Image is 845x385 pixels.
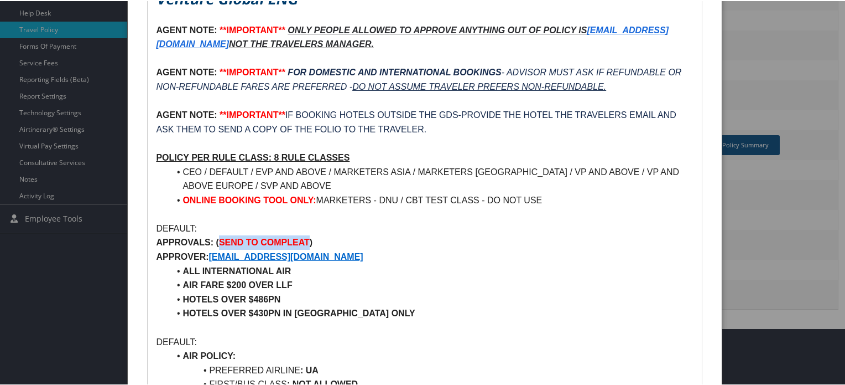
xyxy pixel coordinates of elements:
[288,24,587,34] u: ONLY PEOPLE ALLOWED TO APPROVE ANYTHING OUT OF POLICY IS
[169,164,693,192] li: CEO / DEFAULT / EVP AND ABOVE / MARKETERS ASIA / MARKETERS [GEOGRAPHIC_DATA] / VP AND ABOVE / VP ...
[156,109,678,133] span: IF BOOKING HOTELS OUTSIDE THE GDS-PROVIDE THE HOTEL THE TRAVELERS EMAIL AND ASK THEM TO SEND A CO...
[156,334,693,348] p: DEFAULT:
[156,220,693,235] p: DEFAULT:
[310,237,312,246] strong: )
[156,66,684,90] em: - ADVISOR MUST ASK IF REFUNDABLE OR NON-REFUNDABLE FARES ARE PREFERRED -
[182,307,415,317] strong: HOTELS OVER $430PN IN [GEOGRAPHIC_DATA] ONLY
[300,365,319,374] strong: : UA
[156,237,213,246] strong: APPROVALS:
[156,152,350,161] u: POLICY PER RULE CLASS: 8 RULE CLASSES
[216,237,219,246] strong: (
[156,251,208,260] strong: APPROVER:
[229,38,374,48] u: NOT THE TRAVELERS MANAGER.
[182,279,292,289] strong: AIR FARE $200 OVER LLF
[288,66,501,76] em: FOR DOMESTIC AND INTERNATIONAL BOOKINGS
[182,194,316,204] strong: ONLINE BOOKING TOOL ONLY:
[182,265,291,275] strong: ALL INTERNATIONAL AIR
[182,350,236,360] strong: AIR POLICY:
[156,66,217,76] strong: AGENT NOTE:
[156,24,217,34] strong: AGENT NOTE:
[169,192,693,207] li: MARKETERS - DNU / CBT TEST CLASS - DO NOT USE
[156,109,217,119] strong: AGENT NOTE:
[169,362,693,377] li: PREFERRED AIRLINE
[219,237,310,246] strong: SEND TO COMPLEAT
[209,251,363,260] a: [EMAIL_ADDRESS][DOMAIN_NAME]
[182,294,280,303] strong: HOTELS OVER $486PN
[352,81,606,90] u: DO NOT ASSUME TRAVELER PREFERS NON-REFUNDABLE.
